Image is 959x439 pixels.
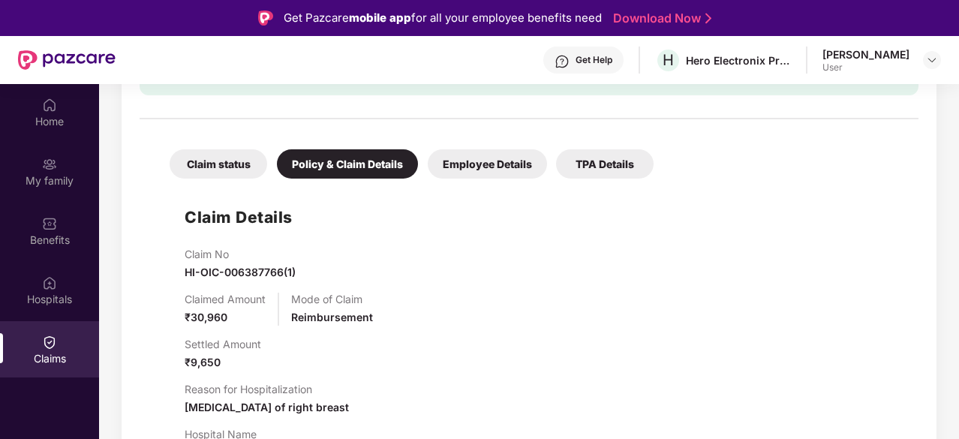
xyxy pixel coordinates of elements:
h1: Claim Details [185,205,293,230]
img: svg+xml;base64,PHN2ZyB3aWR0aD0iMjAiIGhlaWdodD0iMjAiIHZpZXdCb3g9IjAgMCAyMCAyMCIgZmlsbD0ibm9uZSIgeG... [42,157,57,172]
div: Get Pazcare for all your employee benefits need [284,9,602,27]
a: Download Now [613,11,707,26]
span: Reimbursement [291,311,373,323]
img: svg+xml;base64,PHN2ZyBpZD0iQmVuZWZpdHMiIHhtbG5zPSJodHRwOi8vd3d3LnczLm9yZy8yMDAwL3N2ZyIgd2lkdGg9Ij... [42,216,57,231]
img: svg+xml;base64,PHN2ZyBpZD0iRHJvcGRvd24tMzJ4MzIiIHhtbG5zPSJodHRwOi8vd3d3LnczLm9yZy8yMDAwL3N2ZyIgd2... [926,54,938,66]
span: [MEDICAL_DATA] of right breast [185,401,349,413]
img: svg+xml;base64,PHN2ZyBpZD0iSGVscC0zMngzMiIgeG1sbnM9Imh0dHA6Ly93d3cudzMub3JnLzIwMDAvc3ZnIiB3aWR0aD... [555,54,570,69]
div: Employee Details [428,149,547,179]
img: svg+xml;base64,PHN2ZyBpZD0iSG9tZSIgeG1sbnM9Imh0dHA6Ly93d3cudzMub3JnLzIwMDAvc3ZnIiB3aWR0aD0iMjAiIG... [42,98,57,113]
span: HI-OIC-006387766(1) [185,266,296,278]
img: New Pazcare Logo [18,50,116,70]
p: Claim No [185,248,296,260]
p: Claimed Amount [185,293,266,305]
div: [PERSON_NAME] [822,47,909,62]
p: Mode of Claim [291,293,373,305]
span: H [663,51,674,69]
div: Get Help [576,54,612,66]
img: svg+xml;base64,PHN2ZyBpZD0iSG9zcGl0YWxzIiB4bWxucz0iaHR0cDovL3d3dy53My5vcmcvMjAwMC9zdmciIHdpZHRoPS... [42,275,57,290]
div: Claim status [170,149,267,179]
p: Settled Amount [185,338,261,350]
div: TPA Details [556,149,654,179]
img: Logo [258,11,273,26]
p: Reason for Hospitalization [185,383,349,395]
img: Stroke [705,11,711,26]
div: Hero Electronix Private Limited [686,53,791,68]
div: User [822,62,909,74]
span: ₹30,960 [185,311,227,323]
img: svg+xml;base64,PHN2ZyBpZD0iQ2xhaW0iIHhtbG5zPSJodHRwOi8vd3d3LnczLm9yZy8yMDAwL3N2ZyIgd2lkdGg9IjIwIi... [42,335,57,350]
strong: mobile app [349,11,411,25]
span: ₹9,650 [185,356,221,368]
div: Policy & Claim Details [277,149,418,179]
